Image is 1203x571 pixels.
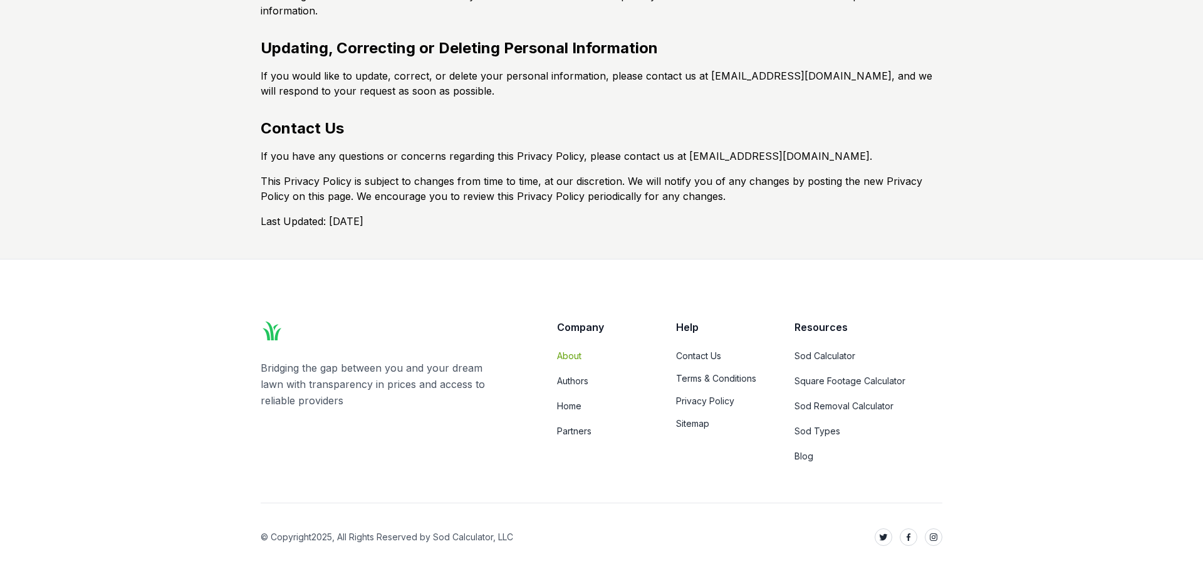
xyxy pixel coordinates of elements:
[794,425,942,437] a: Sod Types
[676,320,764,335] p: Help
[676,372,764,385] a: Terms & Conditions
[794,450,942,463] a: Blog
[261,531,513,543] p: © Copyright 2025 , All Rights Reserved by Sod Calculator, LLC
[557,425,645,437] a: Partners
[261,360,507,409] p: Bridging the gap between you and your dream lawn with transparency in prices and access to reliab...
[676,395,764,407] a: Privacy Policy
[261,214,942,229] p: Last Updated: [DATE]
[676,350,764,362] a: Contact Us
[794,350,942,362] a: Sod Calculator
[261,38,942,58] h2: Updating, Correcting or Deleting Personal Information
[794,400,942,412] a: Sod Removal Calculator
[557,400,645,412] a: Home
[557,375,645,387] a: Authors
[261,68,942,98] p: If you would like to update, correct, or delete your personal information, please contact us at [...
[261,174,942,204] p: This Privacy Policy is subject to changes from time to time, at our discretion. We will notify yo...
[261,149,942,164] p: If you have any questions or concerns regarding this Privacy Policy, please contact us at [EMAIL_...
[557,350,645,362] a: About
[794,375,942,387] a: Square Footage Calculator
[794,320,942,335] p: Resources
[557,320,645,335] p: Company
[676,417,764,430] a: Sitemap
[261,118,942,139] h2: Contact Us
